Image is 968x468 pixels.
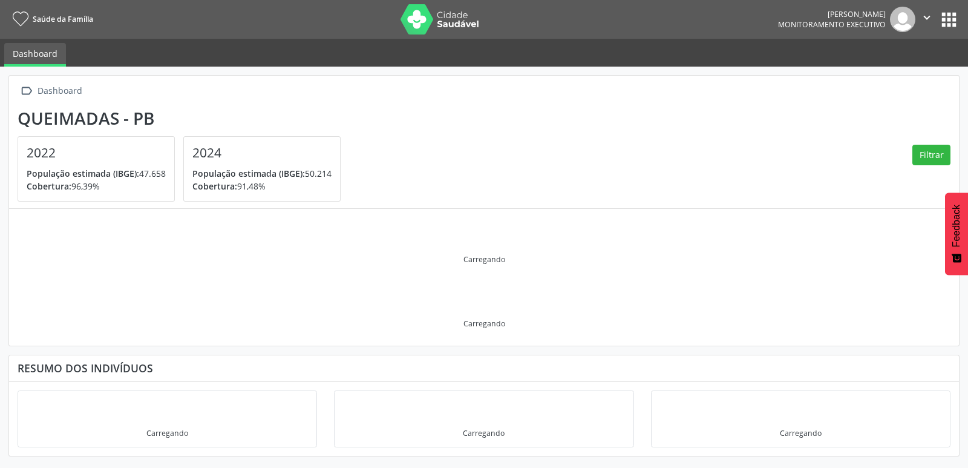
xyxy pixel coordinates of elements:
[8,9,93,29] a: Saúde da Família
[920,11,934,24] i: 
[192,180,332,193] p: 91,48%
[27,180,71,192] span: Cobertura:
[27,167,166,180] p: 47.658
[18,82,84,100] a:  Dashboard
[951,205,962,247] span: Feedback
[945,193,968,275] button: Feedback - Mostrar pesquisa
[780,428,822,438] div: Carregando
[33,14,93,24] span: Saúde da Família
[192,168,305,179] span: População estimada (IBGE):
[192,180,237,192] span: Cobertura:
[4,43,66,67] a: Dashboard
[778,9,886,19] div: [PERSON_NAME]
[18,361,950,375] div: Resumo dos indivíduos
[192,145,332,160] h4: 2024
[27,180,166,193] p: 96,39%
[463,318,505,329] div: Carregando
[27,145,166,160] h4: 2022
[35,82,84,100] div: Dashboard
[27,168,139,179] span: População estimada (IBGE):
[146,428,188,438] div: Carregando
[778,19,886,30] span: Monitoramento Executivo
[915,7,938,32] button: 
[18,82,35,100] i: 
[463,254,505,265] div: Carregando
[890,7,915,32] img: img
[192,167,332,180] p: 50.214
[463,428,505,438] div: Carregando
[938,9,960,30] button: apps
[912,145,950,165] button: Filtrar
[18,108,349,128] div: Queimadas - PB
